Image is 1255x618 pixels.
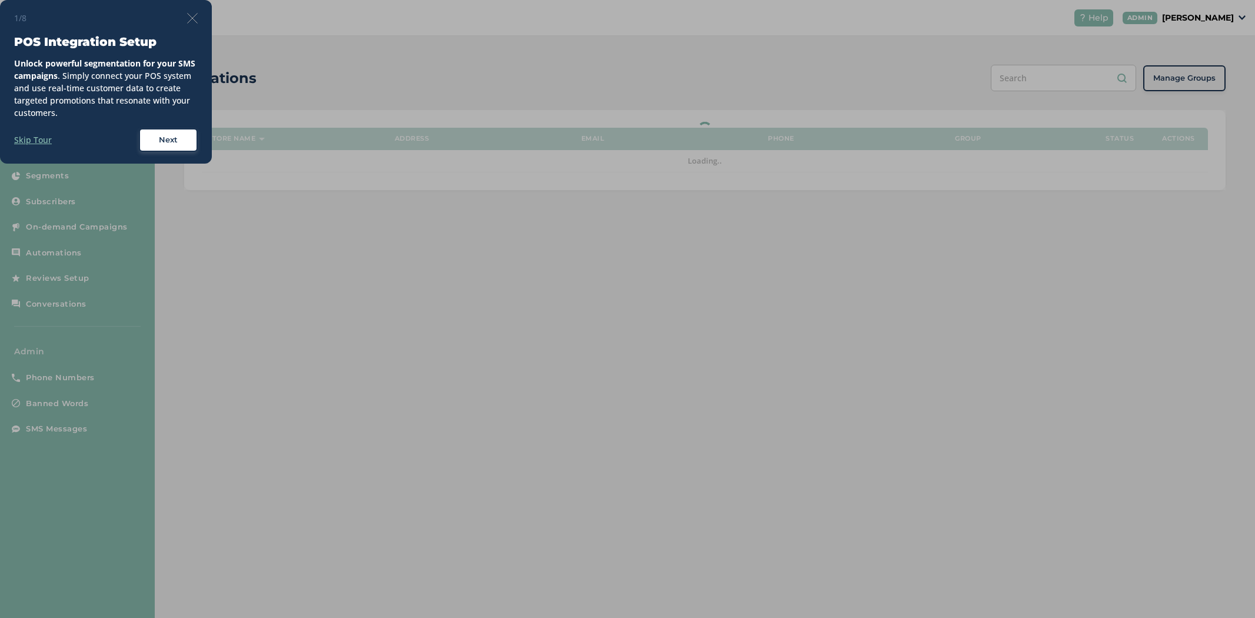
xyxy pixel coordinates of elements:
[14,12,26,24] span: 1/8
[14,58,195,81] strong: Unlock powerful segmentation for your SMS campaigns
[14,134,52,146] label: Skip Tour
[187,13,198,24] img: icon-close-thin-accent-606ae9a3.svg
[1196,561,1255,618] iframe: Chat Widget
[139,128,198,152] button: Next
[14,34,198,50] h3: POS Integration Setup
[159,134,178,146] span: Next
[14,57,198,119] div: . Simply connect your POS system and use real-time customer data to create targeted promotions th...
